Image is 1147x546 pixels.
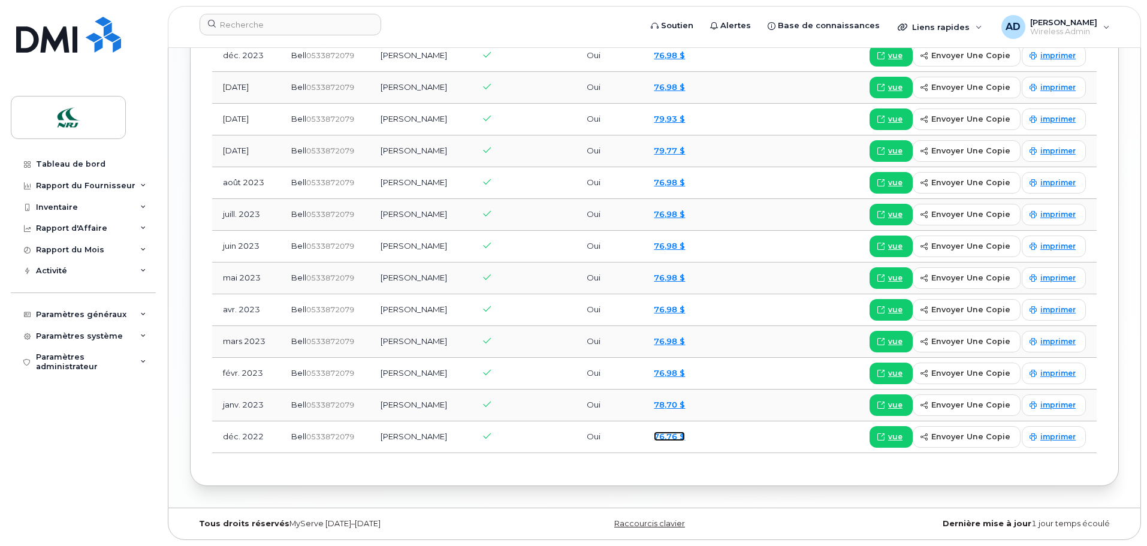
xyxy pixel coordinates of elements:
[306,305,354,314] span: 0533872079
[306,210,354,219] span: 0533872079
[1022,299,1086,321] a: imprimer
[888,432,902,442] span: vue
[888,82,902,93] span: vue
[702,14,759,38] a: Alertes
[913,331,1021,352] button: envoyer une copie
[870,204,913,225] a: vue
[291,209,306,219] span: Bell
[291,336,306,346] span: Bell
[870,363,913,384] a: vue
[654,368,685,378] a: 76,98 $
[576,40,643,72] td: Oui
[1022,108,1086,130] a: imprimer
[1030,17,1097,27] span: [PERSON_NAME]
[370,104,469,135] td: [PERSON_NAME]
[931,145,1010,156] span: envoyer une copie
[870,108,913,130] a: vue
[576,167,643,199] td: Oui
[291,273,306,282] span: Bell
[654,304,685,314] a: 76,98 $
[913,172,1021,194] button: envoyer une copie
[931,209,1010,220] span: envoyer une copie
[212,104,280,135] td: [DATE]
[759,14,888,38] a: Base de connaissances
[576,326,643,358] td: Oui
[291,400,306,409] span: Bell
[888,177,902,188] span: vue
[1022,394,1086,416] a: imprimer
[1022,267,1086,289] a: imprimer
[913,140,1021,162] button: envoyer une copie
[931,177,1010,188] span: envoyer une copie
[576,358,643,390] td: Oui
[291,50,306,60] span: Bell
[931,336,1010,347] span: envoyer une copie
[931,304,1010,315] span: envoyer une copie
[1022,236,1086,257] a: imprimer
[654,432,685,441] a: 76,76 $
[370,231,469,263] td: [PERSON_NAME]
[291,114,306,123] span: Bell
[1040,50,1076,61] span: imprimer
[870,45,913,67] a: vue
[888,336,902,347] span: vue
[576,231,643,263] td: Oui
[306,273,354,282] span: 0533872079
[931,431,1010,442] span: envoyer une copie
[306,83,354,92] span: 0533872079
[306,242,354,251] span: 0533872079
[931,399,1010,411] span: envoyer une copie
[913,108,1021,130] button: envoyer une copie
[913,204,1021,225] button: envoyer une copie
[306,337,354,346] span: 0533872079
[913,363,1021,384] button: envoyer une copie
[370,294,469,326] td: [PERSON_NAME]
[370,40,469,72] td: [PERSON_NAME]
[913,299,1021,321] button: envoyer une copie
[212,358,280,390] td: févr. 2023
[200,14,381,35] input: Recherche
[642,14,702,38] a: Soutien
[1040,336,1076,347] span: imprimer
[654,273,685,282] a: 76,98 $
[306,146,354,155] span: 0533872079
[654,400,685,409] a: 78,70 $
[931,113,1010,125] span: envoyer une copie
[1040,177,1076,188] span: imprimer
[576,72,643,104] td: Oui
[291,304,306,314] span: Bell
[913,77,1021,98] button: envoyer une copie
[888,114,902,125] span: vue
[931,82,1010,93] span: envoyer une copie
[888,146,902,156] span: vue
[943,519,1031,528] strong: Dernière mise à jour
[291,432,306,441] span: Bell
[654,114,685,123] a: 79,93 $
[212,40,280,72] td: déc. 2023
[913,394,1021,416] button: envoyer une copie
[1022,77,1086,98] a: imprimer
[212,231,280,263] td: juin 2023
[654,146,685,155] a: 79,77 $
[931,240,1010,252] span: envoyer une copie
[912,22,970,32] span: Liens rapides
[809,519,1119,529] div: 1 jour temps écoulé
[778,20,880,32] span: Base de connaissances
[870,77,913,98] a: vue
[931,272,1010,283] span: envoyer une copie
[888,400,902,411] span: vue
[212,72,280,104] td: [DATE]
[654,336,685,346] a: 76,98 $
[870,394,913,416] a: vue
[576,135,643,167] td: Oui
[190,519,500,529] div: MyServe [DATE]–[DATE]
[576,390,643,421] td: Oui
[654,177,685,187] a: 76,98 $
[370,326,469,358] td: [PERSON_NAME]
[870,140,913,162] a: vue
[212,167,280,199] td: août 2023
[306,178,354,187] span: 0533872079
[370,199,469,231] td: [PERSON_NAME]
[1040,432,1076,442] span: imprimer
[913,45,1021,67] button: envoyer une copie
